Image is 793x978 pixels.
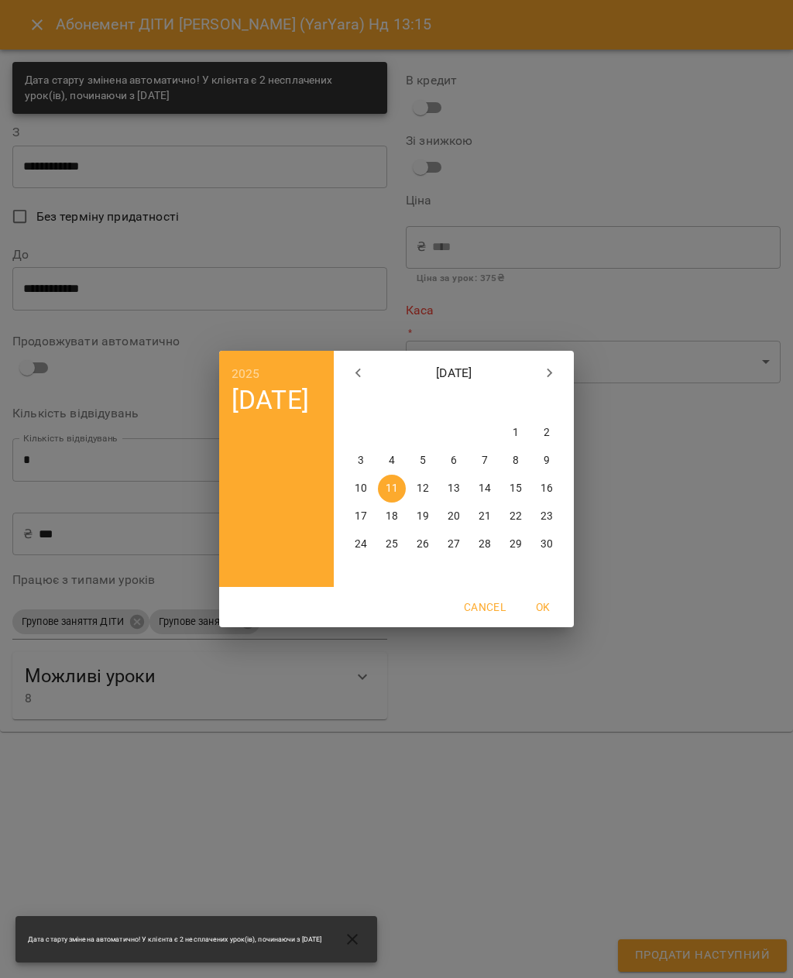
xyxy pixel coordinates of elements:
[389,453,395,468] p: 4
[502,530,530,558] button: 29
[502,396,530,411] span: сб
[417,537,429,552] p: 26
[440,503,468,530] button: 20
[502,419,530,447] button: 1
[544,453,550,468] p: 9
[541,509,553,524] p: 23
[513,425,519,441] p: 1
[378,475,406,503] button: 11
[386,537,398,552] p: 25
[378,530,406,558] button: 25
[378,503,406,530] button: 18
[533,530,561,558] button: 30
[510,537,522,552] p: 29
[471,475,499,503] button: 14
[533,503,561,530] button: 23
[409,530,437,558] button: 26
[513,453,519,468] p: 8
[479,481,491,496] p: 14
[347,503,375,530] button: 17
[440,396,468,411] span: чт
[482,453,488,468] p: 7
[386,509,398,524] p: 18
[409,475,437,503] button: 12
[377,364,531,383] p: [DATE]
[440,475,468,503] button: 13
[479,509,491,524] p: 21
[409,503,437,530] button: 19
[347,447,375,475] button: 3
[448,537,460,552] p: 27
[524,598,561,616] span: OK
[471,396,499,411] span: пт
[347,396,375,411] span: пн
[502,503,530,530] button: 22
[471,530,499,558] button: 28
[417,509,429,524] p: 19
[533,396,561,411] span: нд
[458,593,512,621] button: Cancel
[464,598,506,616] span: Cancel
[409,396,437,411] span: ср
[378,447,406,475] button: 4
[448,509,460,524] p: 20
[347,530,375,558] button: 24
[409,447,437,475] button: 5
[451,453,457,468] p: 6
[355,481,367,496] p: 10
[232,363,260,385] button: 2025
[28,935,321,945] span: Дата старту змінена автоматично! У клієнта є 2 несплачених урок(ів), починаючи з [DATE]
[358,453,364,468] p: 3
[502,447,530,475] button: 8
[471,503,499,530] button: 21
[471,447,499,475] button: 7
[518,593,568,621] button: OK
[544,425,550,441] p: 2
[533,419,561,447] button: 2
[417,481,429,496] p: 12
[510,509,522,524] p: 22
[533,447,561,475] button: 9
[448,481,460,496] p: 13
[232,384,309,416] button: [DATE]
[510,481,522,496] p: 15
[355,509,367,524] p: 17
[355,537,367,552] p: 24
[386,481,398,496] p: 11
[541,537,553,552] p: 30
[420,453,426,468] p: 5
[533,475,561,503] button: 16
[440,530,468,558] button: 27
[541,481,553,496] p: 16
[347,475,375,503] button: 10
[479,537,491,552] p: 28
[378,396,406,411] span: вт
[502,475,530,503] button: 15
[440,447,468,475] button: 6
